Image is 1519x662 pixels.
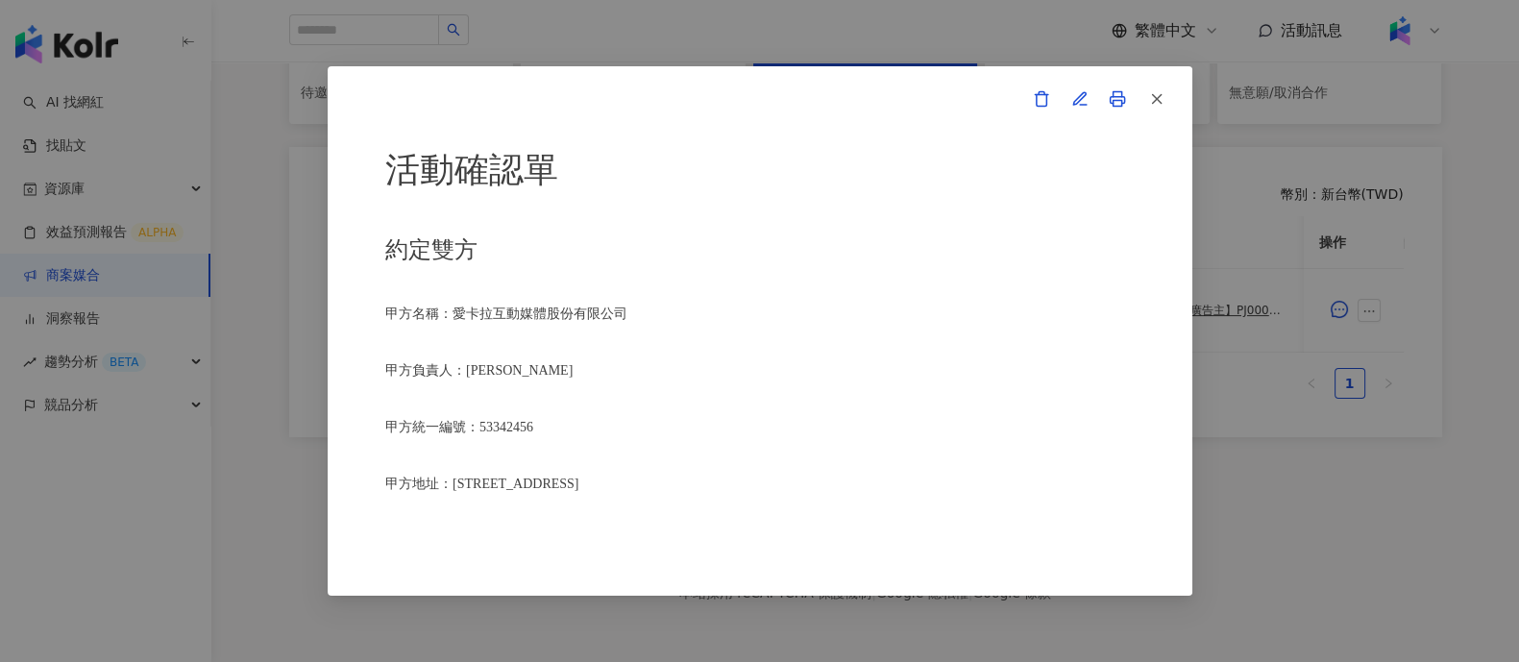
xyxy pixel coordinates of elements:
[385,363,573,378] span: 甲方負責人：[PERSON_NAME]
[385,236,478,261] span: 約定雙方
[385,151,558,189] span: 活動確認單
[385,306,627,321] span: 甲方名稱：愛卡拉互動媒體股份有限公司
[385,420,533,434] span: 甲方統一編號：53342456
[385,477,578,491] span: 甲方地址：[STREET_ADDRESS]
